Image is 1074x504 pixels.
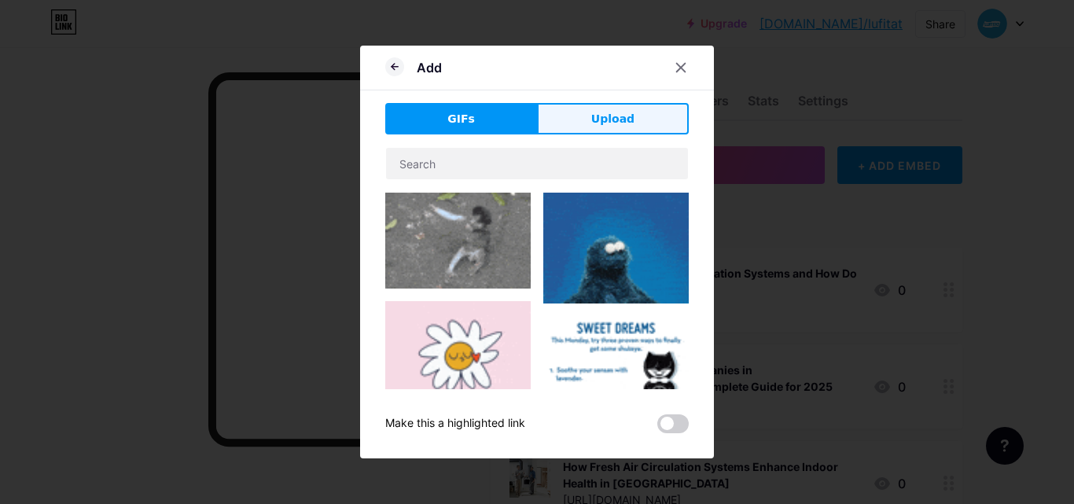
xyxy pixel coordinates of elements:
[591,111,634,127] span: Upload
[385,103,537,134] button: GIFs
[447,111,475,127] span: GIFs
[386,148,688,179] input: Search
[417,58,442,77] div: Add
[543,316,689,462] img: Gihpy
[385,301,531,453] img: Gihpy
[543,193,689,304] img: Gihpy
[385,193,531,289] img: Gihpy
[385,414,525,433] div: Make this a highlighted link
[537,103,689,134] button: Upload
